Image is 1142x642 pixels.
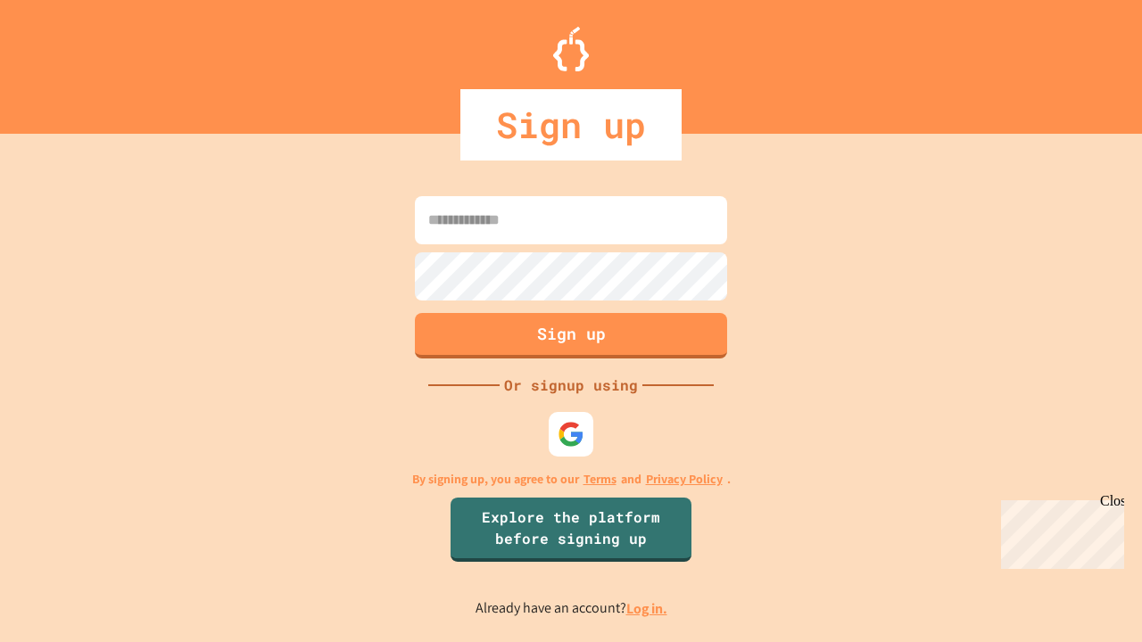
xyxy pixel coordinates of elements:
a: Log in. [626,599,667,618]
img: Logo.svg [553,27,589,71]
iframe: chat widget [994,493,1124,569]
div: Sign up [460,89,682,160]
a: Explore the platform before signing up [451,498,691,562]
img: google-icon.svg [558,421,584,448]
p: Already have an account? [476,597,667,620]
div: Chat with us now!Close [7,7,123,113]
a: Privacy Policy [646,470,723,489]
div: Or signup using [500,374,642,396]
p: By signing up, you agree to our and . [412,470,731,489]
a: Terms [583,470,617,489]
button: Sign up [415,313,727,358]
